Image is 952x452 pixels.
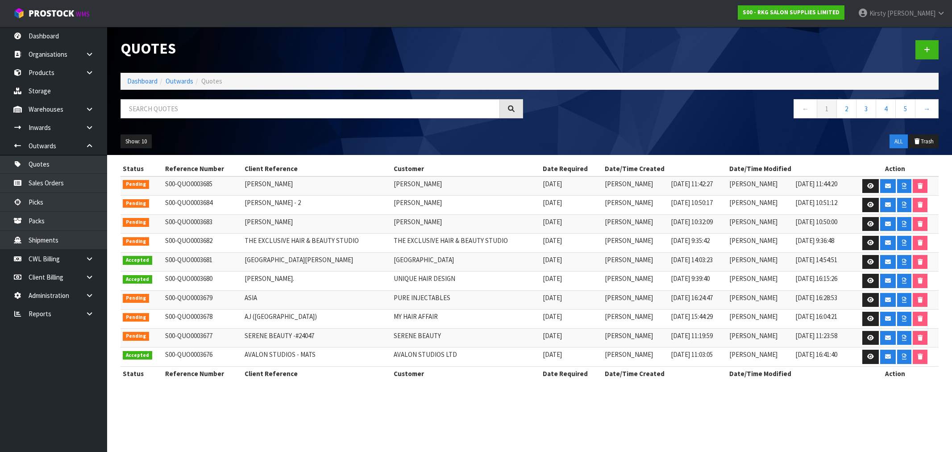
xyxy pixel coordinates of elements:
span: [DATE] [543,180,562,188]
td: [DATE] 14:03:23 [669,252,727,272]
td: AJ ([GEOGRAPHIC_DATA]) [242,310,391,329]
td: [DATE] 16:28:53 [793,290,852,310]
td: S00-QUO0003676 [163,347,242,367]
td: [DATE] 10:50:17 [669,196,727,215]
td: [PERSON_NAME] - 2 [242,196,391,215]
span: Pending [123,294,149,303]
span: Pending [123,313,149,322]
td: THE EXCLUSIVE HAIR & BEAUTY STUDIO [391,234,540,253]
th: Reference Number [163,366,242,381]
td: [PERSON_NAME] [727,234,793,253]
span: ProStock [29,8,74,19]
td: [PERSON_NAME] [242,176,391,196]
span: [DATE] [543,293,562,302]
td: [DATE] 15:44:29 [669,310,727,329]
td: SERENE BEAUTY [391,328,540,347]
th: Customer [391,162,540,176]
span: [DATE] [543,331,562,340]
th: Status [121,162,163,176]
span: Pending [123,199,149,208]
a: 5 [895,99,915,118]
h1: Quotes [121,40,523,57]
span: [PERSON_NAME] [887,9,935,17]
th: Date/Time Modified [727,162,852,176]
td: [PERSON_NAME] [603,272,669,291]
span: Pending [123,237,149,246]
a: 4 [876,99,896,118]
td: [PERSON_NAME] [727,176,793,196]
td: [PERSON_NAME] [727,196,793,215]
td: [PERSON_NAME] [603,196,669,215]
th: Reference Number [163,162,242,176]
td: [DATE] 9:39:40 [669,272,727,291]
span: [DATE] [543,312,562,321]
td: [PERSON_NAME] [603,347,669,367]
td: [DATE] 11:23:58 [793,328,852,347]
td: ASIA [242,290,391,310]
a: 2 [836,99,856,118]
th: Date/Time Created [603,366,727,381]
span: Pending [123,218,149,227]
span: [DATE] [543,350,562,359]
th: Action [851,366,939,381]
td: [PERSON_NAME]. [242,272,391,291]
th: Date/Time Created [603,162,727,176]
input: Search quotes [121,99,500,118]
td: [DATE] 9:35:42 [669,234,727,253]
td: S00-QUO0003679 [163,290,242,310]
nav: Page navigation [536,99,939,121]
td: [DATE] 16:04:21 [793,310,852,329]
a: 1 [817,99,837,118]
th: Customer [391,366,540,381]
td: MY HAIR AFFAIR [391,310,540,329]
td: [DATE] 10:51:12 [793,196,852,215]
th: Client Reference [242,366,391,381]
td: [PERSON_NAME] [603,252,669,272]
td: [DATE] 10:50:00 [793,214,852,234]
span: Accepted [123,351,152,360]
td: [PERSON_NAME] [391,196,540,215]
th: Date/Time Modified [727,366,852,381]
span: Pending [123,332,149,341]
td: AVALON STUDIOS - MATS [242,347,391,367]
td: [PERSON_NAME] [603,214,669,234]
span: [DATE] [543,198,562,207]
td: THE EXCLUSIVE HAIR & BEAUTY STUDIO [242,234,391,253]
td: AVALON STUDIOS LTD [391,347,540,367]
a: S00 - RKG SALON SUPPLIES LIMITED [738,5,844,20]
td: S00-QUO0003678 [163,310,242,329]
td: PURE INJECTABLES [391,290,540,310]
img: cube-alt.png [13,8,25,19]
td: [PERSON_NAME] [727,214,793,234]
td: [PERSON_NAME] [727,310,793,329]
td: [DATE] 16:24:47 [669,290,727,310]
span: [DATE] [543,255,562,264]
button: Trash [909,134,939,149]
span: Accepted [123,256,152,265]
td: [PERSON_NAME] [727,328,793,347]
button: ALL [890,134,908,149]
td: [PERSON_NAME] [727,252,793,272]
td: [PERSON_NAME] [391,176,540,196]
td: S00-QUO0003684 [163,196,242,215]
td: [PERSON_NAME] [242,214,391,234]
td: [GEOGRAPHIC_DATA][PERSON_NAME] [242,252,391,272]
td: [DATE] 9:36:48 [793,234,852,253]
td: [PERSON_NAME] [603,176,669,196]
a: 3 [856,99,876,118]
a: ← [794,99,817,118]
span: Accepted [123,275,152,284]
td: [PERSON_NAME] [391,214,540,234]
td: [DATE] 11:19:59 [669,328,727,347]
td: SERENE BEAUTY -#24047 [242,328,391,347]
td: [DATE] 16:41:40 [793,347,852,367]
span: Kirsty [869,9,886,17]
a: Dashboard [127,77,158,85]
td: [DATE] 10:32:09 [669,214,727,234]
td: UNIQUE HAIR DESIGN [391,272,540,291]
span: [DATE] [543,236,562,245]
td: [PERSON_NAME] [603,328,669,347]
span: Quotes [201,77,222,85]
a: Outwards [166,77,193,85]
td: S00-QUO0003677 [163,328,242,347]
